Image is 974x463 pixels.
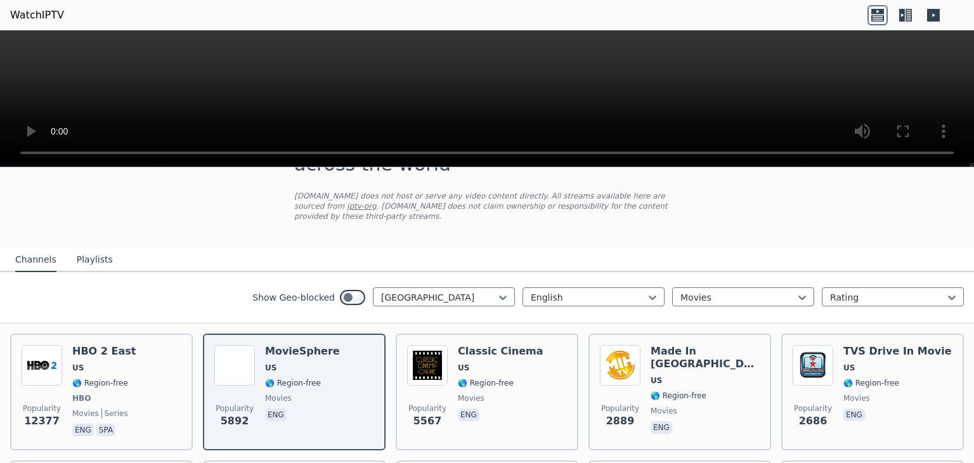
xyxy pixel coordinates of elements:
[265,378,321,388] span: 🌎 Region-free
[458,345,543,358] h6: Classic Cinema
[843,363,855,373] span: US
[72,363,84,373] span: US
[458,393,484,403] span: movies
[606,414,635,429] span: 2889
[651,345,760,370] h6: Made In [GEOGRAPHIC_DATA]
[265,345,340,358] h6: MovieSphere
[24,414,60,429] span: 12377
[72,408,99,419] span: movies
[347,202,377,211] a: iptv-org
[265,363,276,373] span: US
[407,345,448,386] img: Classic Cinema
[651,406,677,416] span: movies
[77,248,113,272] button: Playlists
[72,345,136,358] h6: HBO 2 East
[601,403,639,414] span: Popularity
[101,408,128,419] span: series
[22,345,62,386] img: HBO 2 East
[843,378,899,388] span: 🌎 Region-free
[843,408,865,421] p: eng
[651,421,672,434] p: eng
[600,345,640,386] img: Made In Hollywood
[221,414,249,429] span: 5892
[252,291,335,304] label: Show Geo-blocked
[72,424,94,436] p: eng
[458,363,469,373] span: US
[843,393,870,403] span: movies
[843,345,952,358] h6: TVS Drive In Movie
[794,403,832,414] span: Popularity
[651,375,662,386] span: US
[72,393,91,403] span: HBO
[294,191,680,221] p: [DOMAIN_NAME] does not host or serve any video content directly. All streams available here are s...
[793,345,833,386] img: TVS Drive In Movie
[10,8,64,23] a: WatchIPTV
[458,408,479,421] p: eng
[216,403,254,414] span: Popularity
[96,424,115,436] p: spa
[413,414,442,429] span: 5567
[23,403,61,414] span: Popularity
[214,345,255,386] img: MovieSphere
[651,391,706,401] span: 🌎 Region-free
[458,378,514,388] span: 🌎 Region-free
[15,248,56,272] button: Channels
[265,393,292,403] span: movies
[265,408,287,421] p: eng
[408,403,446,414] span: Popularity
[799,414,828,429] span: 2686
[72,378,128,388] span: 🌎 Region-free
